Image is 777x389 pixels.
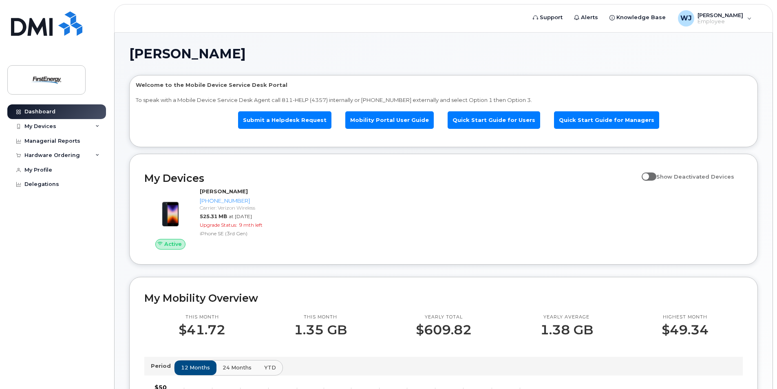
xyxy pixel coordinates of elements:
p: $609.82 [416,323,472,337]
span: 525.31 MB [200,213,227,219]
img: image20231002-3703462-1angbar.jpeg [151,192,190,231]
span: 9 mth left [239,222,263,228]
span: at [DATE] [229,213,252,219]
div: iPhone SE (3rd Gen) [200,230,283,237]
div: [PHONE_NUMBER] [200,197,283,205]
strong: [PERSON_NAME] [200,188,248,194]
a: Mobility Portal User Guide [345,111,434,129]
h2: My Mobility Overview [144,292,743,304]
iframe: Messenger Launcher [742,354,771,383]
p: Yearly total [416,314,472,320]
a: Quick Start Guide for Users [448,111,540,129]
p: 1.35 GB [294,323,347,337]
span: [PERSON_NAME] [129,48,246,60]
input: Show Deactivated Devices [642,169,648,175]
span: Upgrade Status: [200,222,237,228]
p: This month [179,314,225,320]
p: This month [294,314,347,320]
a: Quick Start Guide for Managers [554,111,659,129]
p: $41.72 [179,323,225,337]
p: Yearly average [540,314,593,320]
div: Carrier: Verizon Wireless [200,204,283,211]
span: 24 months [223,364,252,371]
a: Active[PERSON_NAME][PHONE_NUMBER]Carrier: Verizon Wireless525.31 MBat [DATE]Upgrade Status:9 mth ... [144,188,287,250]
p: Highest month [662,314,709,320]
p: $49.34 [662,323,709,337]
p: Welcome to the Mobile Device Service Desk Portal [136,81,751,89]
span: Active [164,240,182,248]
span: Show Deactivated Devices [656,173,734,180]
a: Submit a Helpdesk Request [238,111,331,129]
span: YTD [264,364,276,371]
p: To speak with a Mobile Device Service Desk Agent call 811-HELP (4357) internally or [PHONE_NUMBER... [136,96,751,104]
p: 1.38 GB [540,323,593,337]
h2: My Devices [144,172,638,184]
p: Period [151,362,174,370]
